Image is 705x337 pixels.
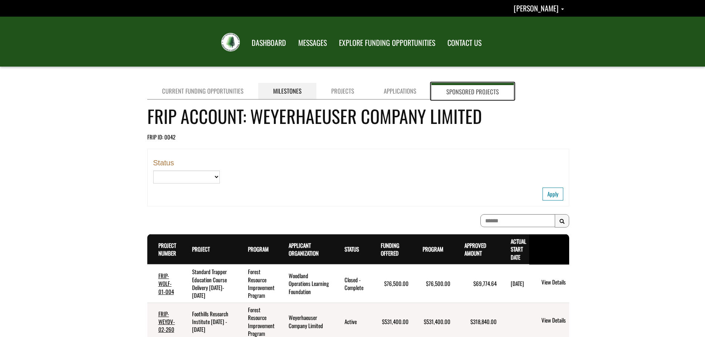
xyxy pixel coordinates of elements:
[555,214,569,228] button: Search Results
[245,31,487,52] nav: Main Navigation
[221,33,240,51] img: FRIAA Submissions Portal
[192,245,210,253] a: Project
[370,264,412,303] td: $76,500.00
[158,272,174,296] a: FRIP-WOLF-01-004
[147,103,569,129] h4: FRIP Account: Weyerhaeuser Company Limited
[511,279,524,287] time: [DATE]
[158,241,176,257] a: Project Number
[529,264,602,303] td: action menu
[316,83,369,100] a: Projects
[381,241,399,257] a: Funding Offered
[431,83,514,100] a: Sponsored Projects
[543,188,563,200] button: Apply
[514,3,564,14] a: Ian Kwantes
[147,264,181,303] td: FRIP-WOLF-01-004
[181,264,237,303] td: Standard Trapper Education Course Delivery 2021-2022
[541,278,600,287] a: View Details
[541,316,600,325] a: View Details
[147,83,258,100] a: Current Funding Opportunities
[500,264,529,303] td: 7/26/2021
[258,83,316,100] a: Milestones
[153,159,220,167] label: Status
[278,264,333,303] td: Woodland Operations Learning Foundation
[293,34,332,52] a: MESSAGES
[511,237,526,261] a: Actual Start Date
[442,34,487,52] a: CONTACT US
[333,264,370,303] td: Closed - Complete
[369,83,431,100] a: Applications
[514,3,558,14] span: [PERSON_NAME]
[289,241,319,257] a: Applicant Organization
[423,245,443,253] a: Program
[248,245,269,253] a: Program
[345,245,359,253] a: Status
[333,34,441,52] a: EXPLORE FUNDING OPPORTUNITIES
[147,133,569,141] div: FRIP ID: 0042
[246,34,292,52] a: DASHBOARD
[453,264,500,303] td: $69,774.64
[412,264,453,303] td: $76,500.00
[237,264,278,303] td: Forest Resource Improvement Program
[464,241,486,257] a: Approved Amount
[158,310,175,334] a: FRIP-WEYDV-02-260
